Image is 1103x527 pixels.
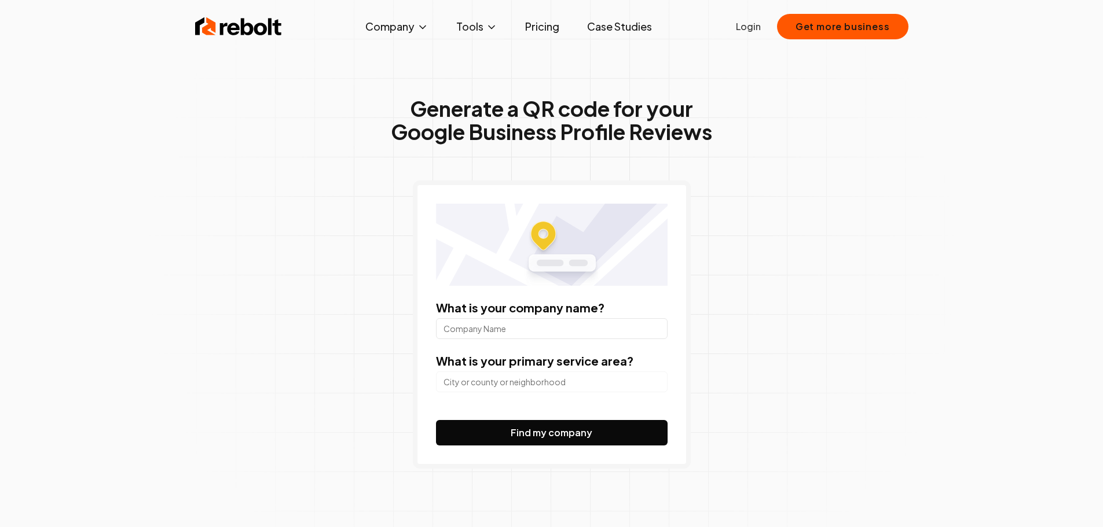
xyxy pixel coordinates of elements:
[578,15,661,38] a: Case Studies
[436,371,668,392] input: City or county or neighborhood
[436,353,633,368] label: What is your primary service area?
[391,97,712,143] h1: Generate a QR code for your Google Business Profile Reviews
[516,15,569,38] a: Pricing
[356,15,438,38] button: Company
[436,318,668,339] input: Company Name
[777,14,908,39] button: Get more business
[436,300,604,315] label: What is your company name?
[195,15,282,38] img: Rebolt Logo
[447,15,507,38] button: Tools
[436,204,668,286] img: Location map
[436,420,668,445] button: Find my company
[736,20,761,34] a: Login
